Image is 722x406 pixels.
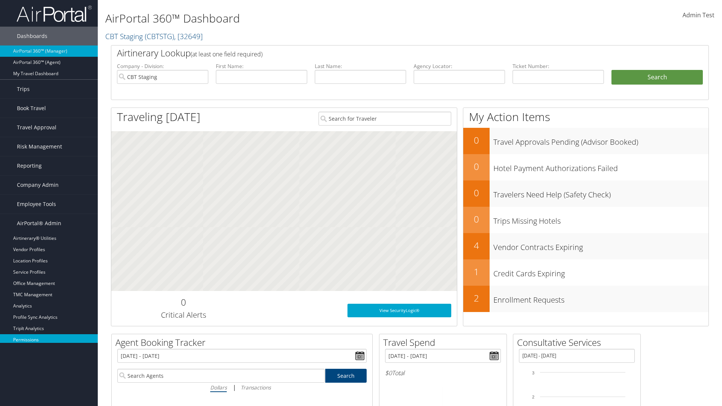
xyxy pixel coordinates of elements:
a: 0Travelers Need Help (Safety Check) [463,180,708,207]
h3: Credit Cards Expiring [493,265,708,279]
tspan: 2 [532,395,534,399]
a: 4Vendor Contracts Expiring [463,233,708,259]
span: Book Travel [17,99,46,118]
label: Ticket Number: [513,62,604,70]
h2: 2 [463,292,490,304]
h6: Total [385,369,501,377]
h2: 0 [463,186,490,199]
h3: Travelers Need Help (Safety Check) [493,186,708,200]
span: Dashboards [17,27,47,45]
h3: Enrollment Requests [493,291,708,305]
span: , [ 32649 ] [174,31,203,41]
span: Admin Test [683,11,714,19]
h2: Airtinerary Lookup [117,47,653,59]
button: Search [611,70,703,85]
h3: Trips Missing Hotels [493,212,708,226]
span: Company Admin [17,176,59,194]
a: 1Credit Cards Expiring [463,259,708,286]
a: View SecurityLogic® [347,304,451,317]
span: Risk Management [17,137,62,156]
h3: Travel Approvals Pending (Advisor Booked) [493,133,708,147]
label: Company - Division: [117,62,208,70]
a: 2Enrollment Requests [463,286,708,312]
a: CBT Staging [105,31,203,41]
h2: 0 [463,160,490,173]
a: Admin Test [683,4,714,27]
h1: Traveling [DATE] [117,109,200,125]
span: AirPortal® Admin [17,214,61,233]
h2: Travel Spend [383,336,507,349]
h2: 4 [463,239,490,252]
h2: Consultative Services [517,336,640,349]
i: Transactions [241,384,271,391]
label: Last Name: [315,62,406,70]
span: Reporting [17,156,42,175]
h3: Hotel Payment Authorizations Failed [493,159,708,174]
label: First Name: [216,62,307,70]
div: | [117,383,367,392]
input: Search for Traveler [319,112,451,126]
span: ( CBTSTG ) [145,31,174,41]
h1: AirPortal 360™ Dashboard [105,11,511,26]
h1: My Action Items [463,109,708,125]
a: 0Hotel Payment Authorizations Failed [463,154,708,180]
i: Dollars [210,384,227,391]
span: Trips [17,80,30,98]
span: $0 [385,369,392,377]
label: Agency Locator: [414,62,505,70]
a: Search [325,369,367,383]
span: (at least one field required) [191,50,262,58]
h2: Agent Booking Tracker [115,336,372,349]
img: airportal-logo.png [17,5,92,23]
h3: Vendor Contracts Expiring [493,238,708,253]
input: Search Agents [117,369,325,383]
a: 0Trips Missing Hotels [463,207,708,233]
h3: Critical Alerts [117,310,250,320]
h2: 0 [463,134,490,147]
span: Travel Approval [17,118,56,137]
h2: 0 [117,296,250,309]
span: Employee Tools [17,195,56,214]
h2: 0 [463,213,490,226]
tspan: 3 [532,371,534,375]
a: 0Travel Approvals Pending (Advisor Booked) [463,128,708,154]
h2: 1 [463,265,490,278]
